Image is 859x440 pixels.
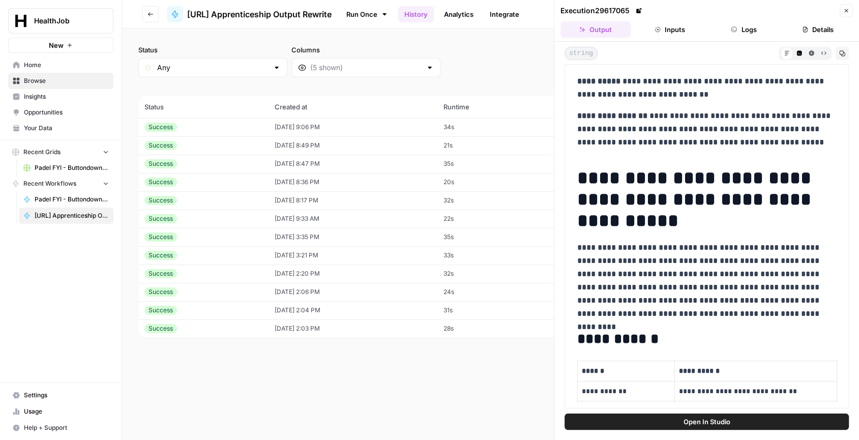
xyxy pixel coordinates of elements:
[548,173,636,191] td: 10
[167,6,332,22] a: [URL] Apprenticeship Output Rewrite
[548,246,636,265] td: 17
[560,21,631,38] button: Output
[269,118,437,136] td: [DATE] 9:06 PM
[144,196,177,205] div: Success
[144,306,177,315] div: Success
[548,319,636,338] td: 13
[49,40,64,50] span: New
[138,77,843,96] span: (12 records)
[8,8,113,34] button: Workspace: HealthJob
[144,214,177,223] div: Success
[8,420,113,436] button: Help + Support
[437,246,548,265] td: 33s
[144,141,177,150] div: Success
[8,176,113,191] button: Recent Workflows
[35,211,109,220] span: [URL] Apprenticeship Output Rewrite
[138,45,287,55] label: Status
[269,283,437,301] td: [DATE] 2:06 PM
[548,265,636,283] td: 14
[269,319,437,338] td: [DATE] 2:03 PM
[8,38,113,53] button: New
[8,144,113,160] button: Recent Grids
[8,387,113,403] a: Settings
[340,6,394,23] a: Run Once
[437,118,548,136] td: 34s
[437,210,548,228] td: 22s
[12,12,30,30] img: HealthJob Logo
[269,246,437,265] td: [DATE] 3:21 PM
[437,228,548,246] td: 35s
[144,123,177,132] div: Success
[8,104,113,121] a: Opportunities
[548,191,636,210] td: 17
[35,163,109,172] span: Padel FYI - Buttondown -Newsletter Generation Grid
[484,6,525,22] a: Integrate
[19,191,113,208] a: Padel FYI - Buttondown -Newsletter Generation
[144,324,177,333] div: Success
[269,210,437,228] td: [DATE] 9:33 AM
[548,96,636,118] th: Tasks
[34,16,96,26] span: HealthJob
[269,301,437,319] td: [DATE] 2:04 PM
[24,423,109,432] span: Help + Support
[23,148,61,157] span: Recent Grids
[269,96,437,118] th: Created at
[548,118,636,136] td: 14
[138,96,269,118] th: Status
[8,89,113,105] a: Insights
[24,76,109,85] span: Browse
[269,155,437,173] td: [DATE] 8:47 PM
[187,8,332,20] span: [URL] Apprenticeship Output Rewrite
[310,63,422,73] input: (5 shown)
[398,6,434,22] a: History
[269,265,437,283] td: [DATE] 2:20 PM
[24,407,109,416] span: Usage
[291,45,440,55] label: Columns
[8,120,113,136] a: Your Data
[144,232,177,242] div: Success
[144,159,177,168] div: Success
[24,92,109,101] span: Insights
[565,414,849,430] button: Open In Studio
[19,160,113,176] a: Padel FYI - Buttondown -Newsletter Generation Grid
[157,63,269,73] input: Any
[565,47,598,60] span: string
[8,403,113,420] a: Usage
[144,251,177,260] div: Success
[144,269,177,278] div: Success
[144,178,177,187] div: Success
[24,61,109,70] span: Home
[437,301,548,319] td: 31s
[437,319,548,338] td: 28s
[437,191,548,210] td: 32s
[548,136,636,155] td: 11
[548,228,636,246] td: 18
[548,301,636,319] td: 13
[437,155,548,173] td: 35s
[438,6,480,22] a: Analytics
[684,417,730,427] span: Open In Studio
[23,179,76,188] span: Recent Workflows
[709,21,779,38] button: Logs
[437,96,548,118] th: Runtime
[437,173,548,191] td: 20s
[8,73,113,89] a: Browse
[144,287,177,297] div: Success
[269,173,437,191] td: [DATE] 8:36 PM
[560,6,644,16] div: Execution 29617065
[8,57,113,73] a: Home
[35,195,109,204] span: Padel FYI - Buttondown -Newsletter Generation
[437,136,548,155] td: 21s
[437,283,548,301] td: 24s
[19,208,113,224] a: [URL] Apprenticeship Output Rewrite
[269,191,437,210] td: [DATE] 8:17 PM
[548,210,636,228] td: 10
[269,228,437,246] td: [DATE] 3:35 PM
[783,21,853,38] button: Details
[548,155,636,173] td: 19
[548,283,636,301] td: 11
[635,21,705,38] button: Inputs
[24,391,109,400] span: Settings
[269,136,437,155] td: [DATE] 8:49 PM
[437,265,548,283] td: 32s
